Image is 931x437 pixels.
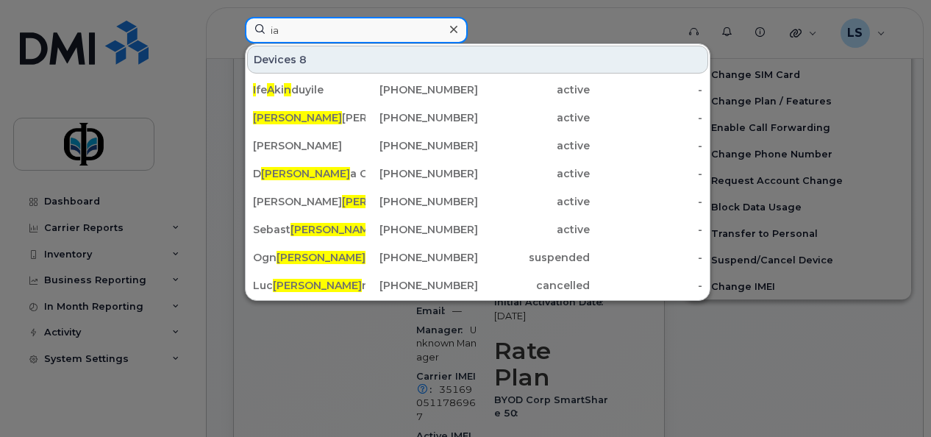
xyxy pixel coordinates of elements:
div: - [590,222,702,237]
input: Find something... [245,17,468,43]
span: [PERSON_NAME] [277,251,365,264]
div: [PHONE_NUMBER] [365,82,478,97]
span: I [253,83,256,96]
a: [PERSON_NAME][PHONE_NUMBER]active- [247,132,708,159]
div: Devices [247,46,708,74]
div: [PHONE_NUMBER] [365,278,478,293]
span: [PERSON_NAME] [290,223,379,236]
div: active [478,110,591,125]
div: [PERSON_NAME] [253,138,365,153]
div: [PHONE_NUMBER] [365,222,478,237]
a: [PERSON_NAME][PERSON_NAME][PHONE_NUMBER]active- [247,104,708,131]
a: IfeAkinduyile[PHONE_NUMBER]active- [247,77,708,103]
div: [PHONE_NUMBER] [365,250,478,265]
div: D a Camara Champac [253,166,365,181]
div: active [478,82,591,97]
div: - [590,110,702,125]
span: A [267,83,274,96]
div: suspended [478,250,591,265]
a: Luc[PERSON_NAME]n [PERSON_NAME][PHONE_NUMBER]cancelled- [247,272,708,299]
a: Sebast[PERSON_NAME][PERSON_NAME][PHONE_NUMBER]active- [247,216,708,243]
div: active [478,166,591,181]
a: Ogn[PERSON_NAME]Gubev[PHONE_NUMBER]suspended- [247,244,708,271]
div: - [590,250,702,265]
span: [PERSON_NAME] [273,279,362,292]
div: [PHONE_NUMBER] [365,138,478,153]
div: Sebast [PERSON_NAME] [253,222,365,237]
div: active [478,138,591,153]
a: [PERSON_NAME][PERSON_NAME][PERSON_NAME][PHONE_NUMBER]active- [247,188,708,215]
span: [PERSON_NAME] [342,195,431,208]
div: active [478,222,591,237]
div: - [590,166,702,181]
div: - [590,194,702,209]
div: [PERSON_NAME] [253,110,365,125]
div: [PHONE_NUMBER] [365,194,478,209]
span: n [284,83,291,96]
span: 8 [299,52,307,67]
div: fe ki duyile [253,82,365,97]
a: D[PERSON_NAME]a Camara Champac[PHONE_NUMBER]active- [247,160,708,187]
div: - [590,82,702,97]
div: Luc n [PERSON_NAME] [253,278,365,293]
div: cancelled [478,278,591,293]
div: [PHONE_NUMBER] [365,166,478,181]
div: - [590,278,702,293]
span: [PERSON_NAME] [253,111,342,124]
div: - [590,138,702,153]
div: [PERSON_NAME] [PERSON_NAME] [253,194,365,209]
span: [PERSON_NAME] [261,167,350,180]
div: active [478,194,591,209]
div: Ogn Gubev [253,250,365,265]
div: [PHONE_NUMBER] [365,110,478,125]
